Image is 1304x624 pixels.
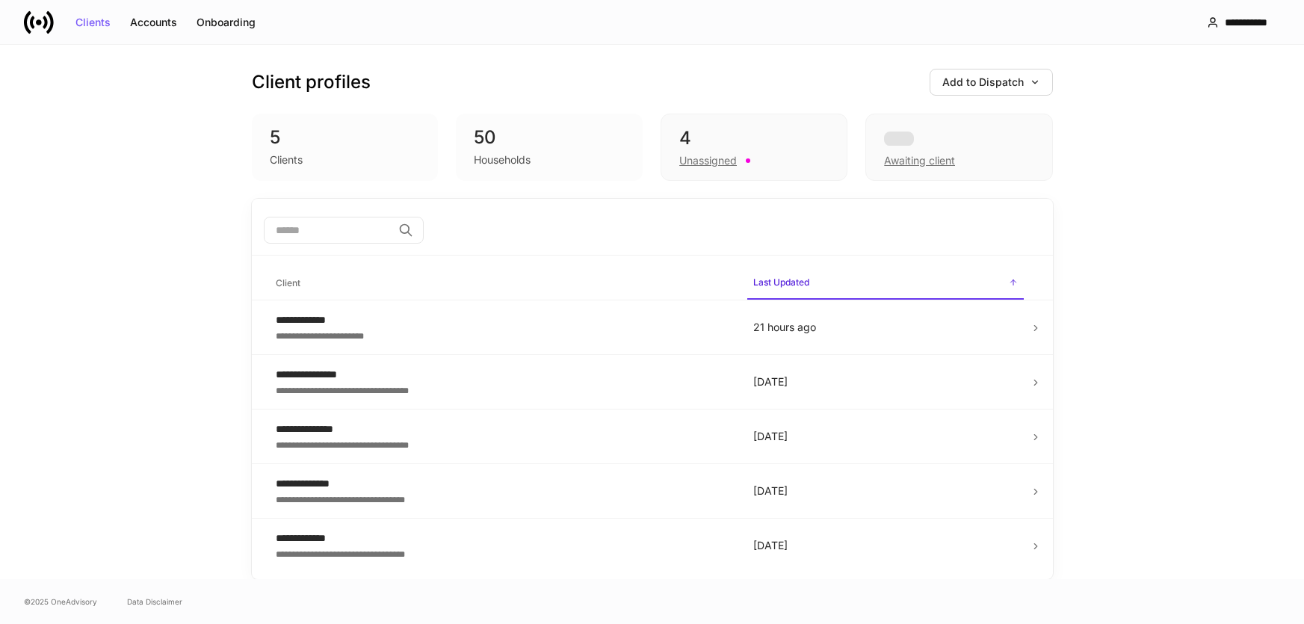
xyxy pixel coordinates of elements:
a: Data Disclaimer [127,596,182,608]
div: Add to Dispatch [942,77,1040,87]
button: Clients [66,10,120,34]
div: Clients [75,17,111,28]
p: 21 hours ago [753,320,1018,335]
div: Awaiting client [884,153,955,168]
span: Last Updated [747,268,1024,300]
p: [DATE] [753,484,1018,498]
div: Unassigned [679,153,737,168]
div: Clients [270,152,303,167]
p: [DATE] [753,429,1018,444]
div: Awaiting client [865,114,1052,181]
span: Client [270,268,735,299]
span: © 2025 OneAdvisory [24,596,97,608]
div: 4 [679,126,829,150]
div: 50 [474,126,625,149]
h3: Client profiles [252,70,371,94]
button: Onboarding [187,10,265,34]
h6: Last Updated [753,275,809,289]
div: 5 [270,126,421,149]
div: Accounts [130,17,177,28]
div: Households [474,152,531,167]
div: Onboarding [197,17,256,28]
p: [DATE] [753,374,1018,389]
p: [DATE] [753,538,1018,553]
button: Add to Dispatch [930,69,1053,96]
button: Accounts [120,10,187,34]
div: 4Unassigned [661,114,847,181]
h6: Client [276,276,300,290]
